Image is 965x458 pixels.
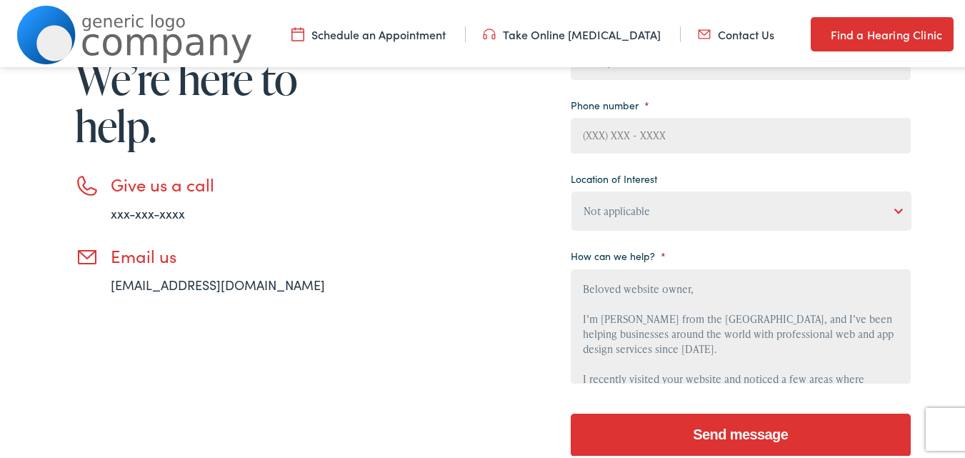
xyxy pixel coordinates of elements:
img: utility icon [698,24,711,39]
label: Phone number [571,96,649,109]
h3: Email us [111,243,368,264]
a: Contact Us [698,24,774,39]
input: (XXX) XXX - XXXX [571,115,911,151]
label: How can we help? [571,247,666,259]
a: Schedule an Appointment [291,24,446,39]
img: utility icon [811,23,824,40]
a: Find a Hearing Clinic [811,14,954,49]
input: Send message [571,411,911,454]
label: Location of Interest [571,169,657,182]
img: utility icon [291,24,304,39]
a: Take Online [MEDICAL_DATA] [483,24,661,39]
a: xxx-xxx-xxxx [111,201,185,219]
a: [EMAIL_ADDRESS][DOMAIN_NAME] [111,273,325,291]
img: utility icon [483,24,496,39]
h3: Give us a call [111,171,368,192]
